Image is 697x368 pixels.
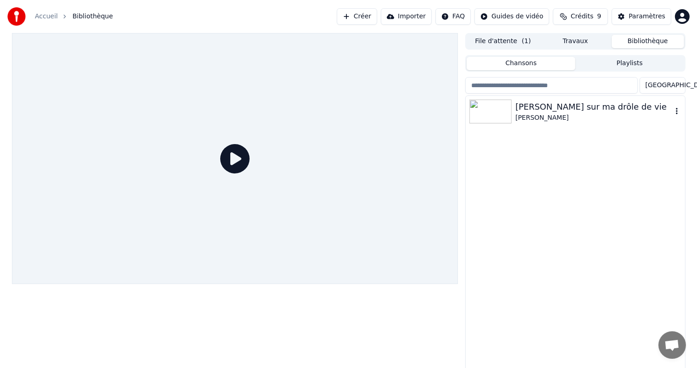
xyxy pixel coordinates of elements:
button: Créer [337,8,377,25]
button: Playlists [575,57,684,70]
button: Chansons [467,57,575,70]
button: FAQ [435,8,471,25]
button: Guides de vidéo [474,8,549,25]
button: Crédits9 [553,8,608,25]
button: Bibliothèque [612,35,684,48]
button: Paramètres [612,8,671,25]
nav: breadcrumb [35,12,113,21]
img: youka [7,7,26,26]
div: Paramètres [629,12,665,21]
button: Travaux [539,35,612,48]
div: [PERSON_NAME] sur ma drôle de vie [515,100,672,113]
span: ( 1 ) [522,37,531,46]
div: [PERSON_NAME] [515,113,672,123]
span: Crédits [571,12,593,21]
button: File d'attente [467,35,539,48]
a: Ouvrir le chat [658,331,686,359]
span: 9 [597,12,601,21]
a: Accueil [35,12,58,21]
span: Bibliothèque [72,12,113,21]
button: Importer [381,8,432,25]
